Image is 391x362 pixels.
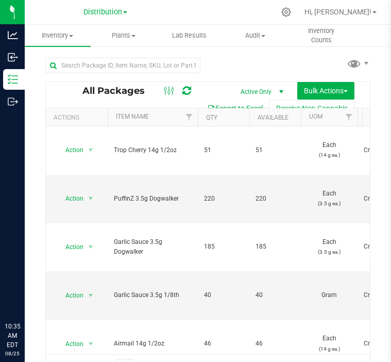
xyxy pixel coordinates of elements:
span: 40 [256,290,295,300]
p: (3.5 g ea.) [307,199,351,208]
span: Inventory Counts [289,26,354,45]
span: 220 [256,194,295,204]
span: select [84,240,97,254]
a: UOM [309,113,322,120]
a: Available [258,114,288,121]
span: select [84,337,97,351]
p: (3.5 g ea.) [307,247,351,257]
a: Inventory [25,25,91,46]
span: Each [307,140,351,160]
a: Filter [341,108,358,126]
span: Distribution [83,8,122,17]
span: select [84,191,97,206]
span: Audit [223,31,288,40]
span: Inventory [25,31,91,40]
span: PuffinZ 3.5g Dogwalker [114,194,192,204]
span: select [84,143,97,157]
button: Receive Non-Cannabis [269,100,354,117]
span: Plants [91,31,156,40]
span: Airmail 14g 1/2oz [114,339,192,349]
div: Actions [54,114,104,121]
span: 51 [204,145,243,155]
a: Lab Results [157,25,223,46]
p: (14 g ea.) [307,150,351,160]
span: Each [307,334,351,353]
iframe: Resource center [10,279,41,310]
span: Gram [307,290,351,300]
span: Lab Results [158,31,220,40]
span: All Packages [82,85,155,96]
p: (14 g ea.) [307,344,351,354]
span: 51 [256,145,295,155]
input: Search Package ID, Item Name, SKU, Lot or Part Number... [45,58,200,73]
span: Trop Cherry 14g 1/2oz [114,145,192,155]
p: 08/25 [5,350,20,357]
p: 10:35 AM EDT [5,322,20,350]
inline-svg: Outbound [8,96,18,107]
a: Plants [91,25,157,46]
span: 220 [204,194,243,204]
inline-svg: Inventory [8,74,18,85]
a: Audit [223,25,288,46]
a: Inventory Counts [288,25,354,46]
span: 40 [204,290,243,300]
a: Qty [206,114,217,121]
a: Filter [181,108,198,126]
span: Garlic Sauce 3.5g 1/8th [114,290,192,300]
span: select [84,288,97,303]
button: Bulk Actions [297,82,354,100]
span: 185 [204,242,243,252]
inline-svg: Inbound [8,52,18,62]
span: Action [56,337,84,351]
span: Action [56,288,84,303]
span: Action [56,240,84,254]
a: Item Name [116,113,149,120]
span: 46 [256,339,295,349]
span: Action [56,191,84,206]
span: Bulk Actions [304,87,348,95]
span: Each [307,237,351,257]
span: 185 [256,242,295,252]
span: 46 [204,339,243,349]
span: Each [307,189,351,208]
inline-svg: Analytics [8,30,18,40]
span: Action [56,143,84,157]
div: Manage settings [280,7,293,17]
span: Hi, [PERSON_NAME]! [304,8,371,16]
span: Garlic Sauce 3.5g Dogwalker [114,237,192,257]
button: Export to Excel [200,100,269,117]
